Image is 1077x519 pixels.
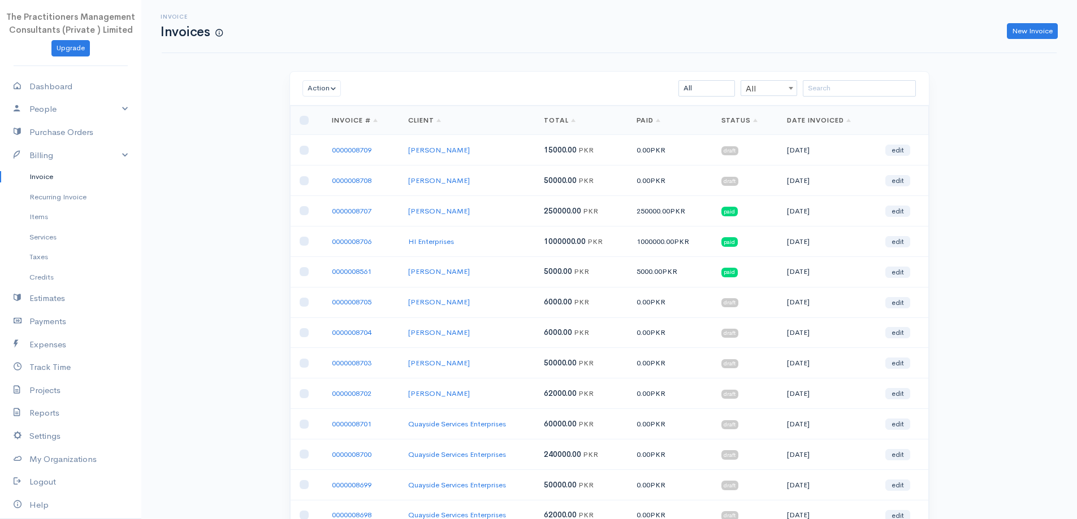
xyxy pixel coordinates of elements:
[628,439,712,470] td: 0.00
[628,287,712,317] td: 0.00
[161,14,223,20] h6: Invoice
[544,297,572,307] span: 6000.00
[332,297,371,307] a: 0000008705
[408,358,470,368] a: [PERSON_NAME]
[778,348,877,378] td: [DATE]
[578,176,594,185] span: PKR
[574,328,589,337] span: PKR
[544,389,577,398] span: 62000.00
[544,267,572,276] span: 5000.00
[628,196,712,226] td: 250000.00
[650,145,665,155] span: PKR
[670,206,685,216] span: PKR
[885,145,910,156] a: edit
[721,420,739,429] span: draft
[778,287,877,317] td: [DATE]
[1007,23,1058,40] a: New Invoice
[544,419,577,429] span: 60000.00
[408,145,470,155] a: [PERSON_NAME]
[574,267,589,276] span: PKR
[583,206,598,216] span: PKR
[332,480,371,490] a: 0000008699
[408,176,470,185] a: [PERSON_NAME]
[332,419,371,429] a: 0000008701
[332,267,371,276] a: 0000008561
[787,116,851,125] a: Date Invoiced
[628,378,712,409] td: 0.00
[650,328,665,337] span: PKR
[721,146,739,155] span: draft
[544,480,577,490] span: 50000.00
[650,419,665,429] span: PKR
[544,206,581,216] span: 250000.00
[544,358,577,368] span: 50000.00
[721,390,739,399] span: draft
[408,267,470,276] a: [PERSON_NAME]
[778,135,877,165] td: [DATE]
[628,409,712,439] td: 0.00
[302,80,341,97] button: Action
[161,25,223,39] h1: Invoices
[885,297,910,308] a: edit
[885,449,910,460] a: edit
[650,450,665,459] span: PKR
[721,298,739,307] span: draft
[408,237,454,246] a: HI Enterprises
[578,358,594,368] span: PKR
[408,450,506,459] a: Quayside Services Enterprises
[578,389,594,398] span: PKR
[885,236,910,247] a: edit
[650,480,665,490] span: PKR
[885,479,910,491] a: edit
[51,40,90,56] a: Upgrade
[628,165,712,196] td: 0.00
[885,175,910,186] a: edit
[778,165,877,196] td: [DATE]
[544,328,572,337] span: 6000.00
[778,409,877,439] td: [DATE]
[778,378,877,409] td: [DATE]
[778,439,877,470] td: [DATE]
[544,176,577,185] span: 50000.00
[721,268,738,277] span: paid
[721,329,739,338] span: draft
[885,206,910,217] a: edit
[332,176,371,185] a: 0000008708
[332,358,371,368] a: 0000008703
[778,317,877,348] td: [DATE]
[650,389,665,398] span: PKR
[6,11,135,35] span: The Practitioners Management Consultants (Private ) Limited
[885,357,910,369] a: edit
[544,145,577,155] span: 15000.00
[741,81,797,97] span: All
[650,297,665,307] span: PKR
[674,237,689,246] span: PKR
[662,267,677,276] span: PKR
[544,237,586,246] span: 1000000.00
[803,80,916,97] input: Search
[628,317,712,348] td: 0.00
[885,418,910,430] a: edit
[332,389,371,398] a: 0000008702
[721,450,739,459] span: draft
[332,116,378,125] a: Invoice #
[332,450,371,459] a: 0000008700
[778,196,877,226] td: [DATE]
[544,450,581,459] span: 240000.00
[637,116,661,125] a: Paid
[885,267,910,278] a: edit
[332,328,371,337] a: 0000008704
[544,116,576,125] a: Total
[332,145,371,155] a: 0000008709
[408,297,470,307] a: [PERSON_NAME]
[578,419,594,429] span: PKR
[583,450,598,459] span: PKR
[741,80,797,96] span: All
[628,348,712,378] td: 0.00
[332,237,371,246] a: 0000008706
[628,469,712,500] td: 0.00
[332,206,371,216] a: 0000008707
[721,359,739,368] span: draft
[628,226,712,256] td: 1000000.00
[408,480,506,490] a: Quayside Services Enterprises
